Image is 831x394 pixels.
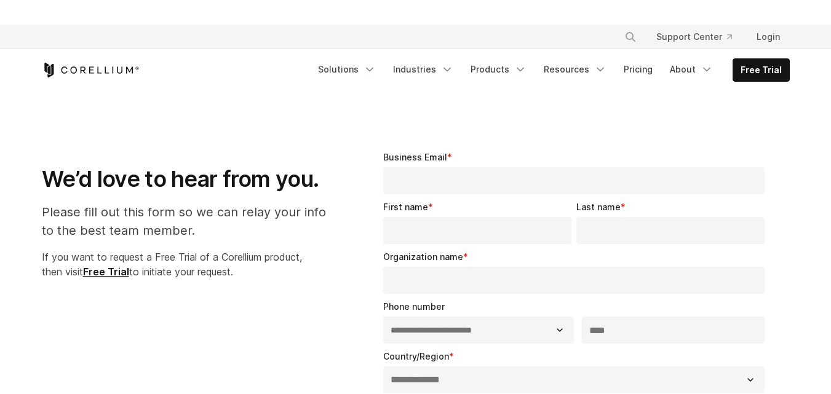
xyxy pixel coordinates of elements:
a: Resources [536,58,614,81]
a: Login [747,26,790,48]
a: Industries [386,58,461,81]
span: Phone number [383,301,445,312]
a: Products [463,58,534,81]
a: Solutions [311,58,383,81]
h1: We’d love to hear from you. [42,165,339,193]
a: Corellium Home [42,63,140,77]
div: Navigation Menu [311,58,790,82]
span: Last name [576,202,621,212]
p: Please fill out this form so we can relay your info to the best team member. [42,203,339,240]
span: Business Email [383,152,447,162]
a: Free Trial [733,59,789,81]
a: Free Trial [83,266,129,278]
span: First name [383,202,428,212]
a: Pricing [616,58,660,81]
span: Country/Region [383,351,449,361]
span: Organization name [383,251,463,262]
p: If you want to request a Free Trial of a Corellium product, then visit to initiate your request. [42,250,339,279]
a: Support Center [646,26,742,48]
a: About [662,58,720,81]
div: Navigation Menu [610,26,790,48]
button: Search [619,26,642,48]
